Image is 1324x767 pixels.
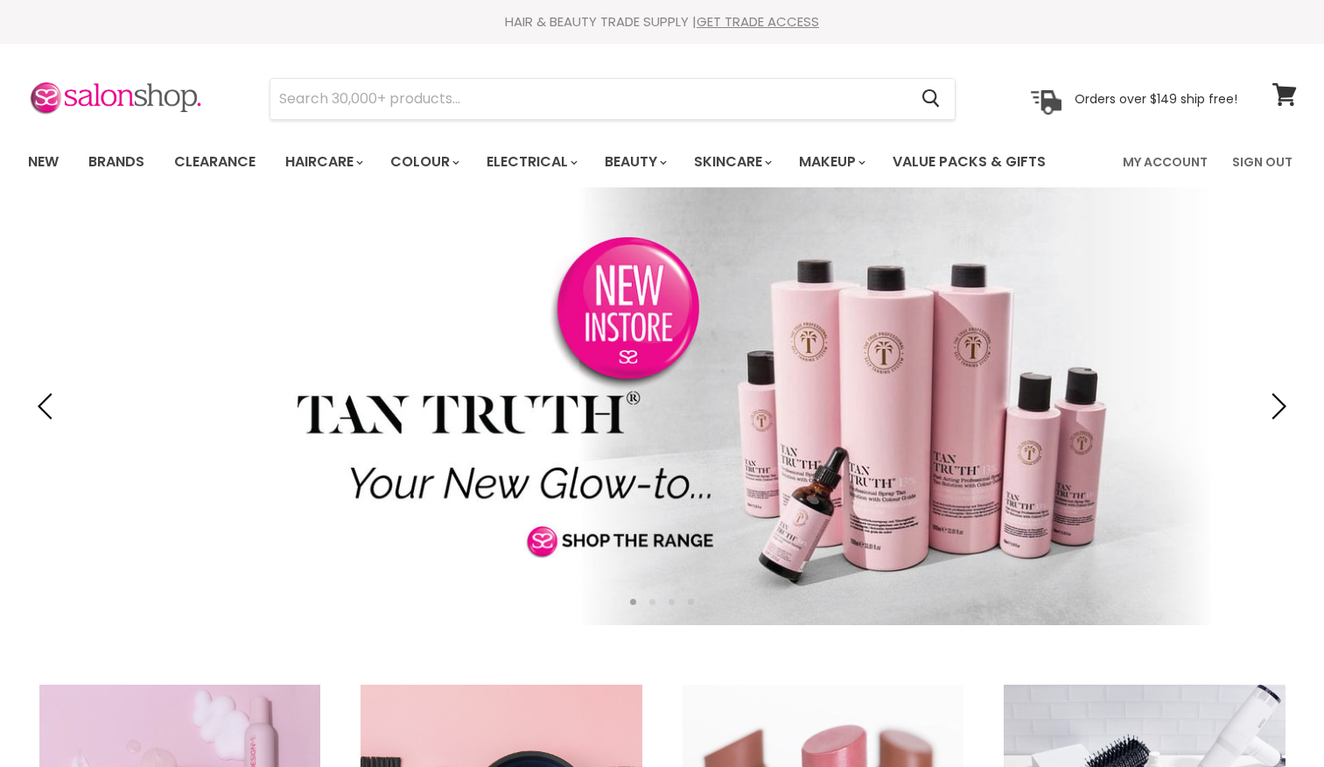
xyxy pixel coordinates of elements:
a: New [15,144,72,180]
a: Brands [75,144,158,180]
a: GET TRADE ACCESS [697,12,819,31]
input: Search [270,79,908,119]
a: Electrical [473,144,588,180]
button: Next [1258,389,1293,424]
a: Skincare [681,144,782,180]
div: HAIR & BEAUTY TRADE SUPPLY | [6,13,1319,31]
li: Page dot 3 [669,599,675,605]
button: Previous [31,389,66,424]
a: Sign Out [1222,144,1303,180]
form: Product [270,78,956,120]
p: Orders over $149 ship free! [1075,90,1237,106]
a: Clearance [161,144,269,180]
a: Colour [377,144,470,180]
a: My Account [1112,144,1218,180]
li: Page dot 4 [688,599,694,605]
a: Beauty [592,144,677,180]
ul: Main menu [15,137,1086,187]
nav: Main [6,137,1319,187]
a: Makeup [786,144,876,180]
a: Haircare [272,144,374,180]
a: Value Packs & Gifts [879,144,1059,180]
li: Page dot 1 [630,599,636,605]
li: Page dot 2 [649,599,655,605]
button: Search [908,79,955,119]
